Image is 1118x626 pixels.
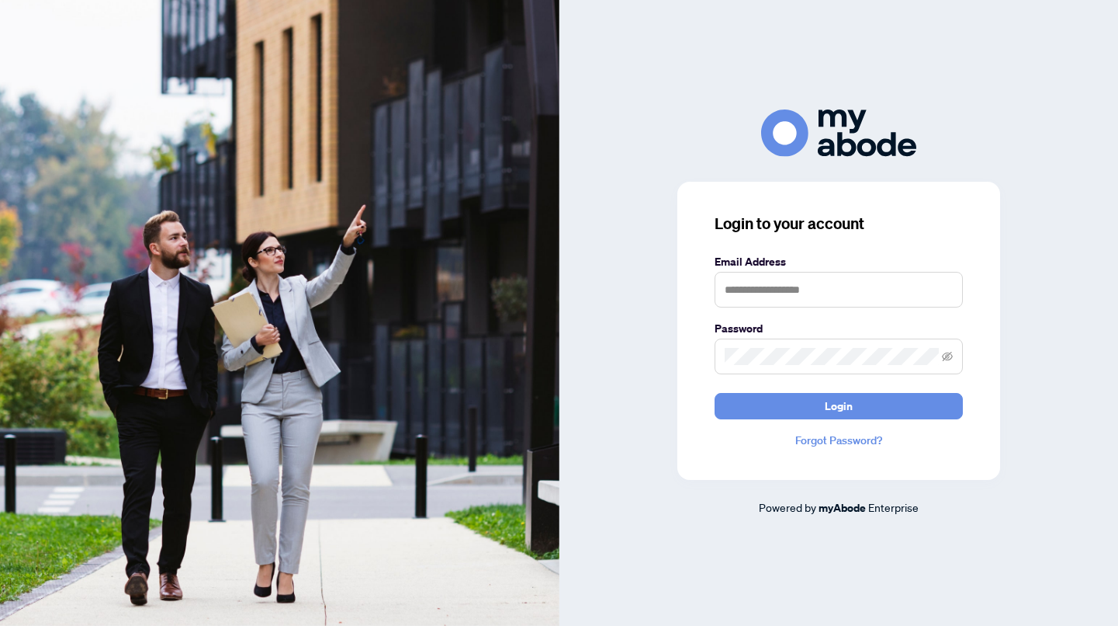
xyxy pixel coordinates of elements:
[759,500,816,514] span: Powered by
[715,253,963,270] label: Email Address
[868,500,919,514] span: Enterprise
[715,320,963,337] label: Password
[715,213,963,235] h3: Login to your account
[942,351,953,362] span: eye-invisible
[715,432,963,449] a: Forgot Password?
[819,499,866,516] a: myAbode
[761,110,916,157] img: ma-logo
[825,394,853,419] span: Login
[715,393,963,419] button: Login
